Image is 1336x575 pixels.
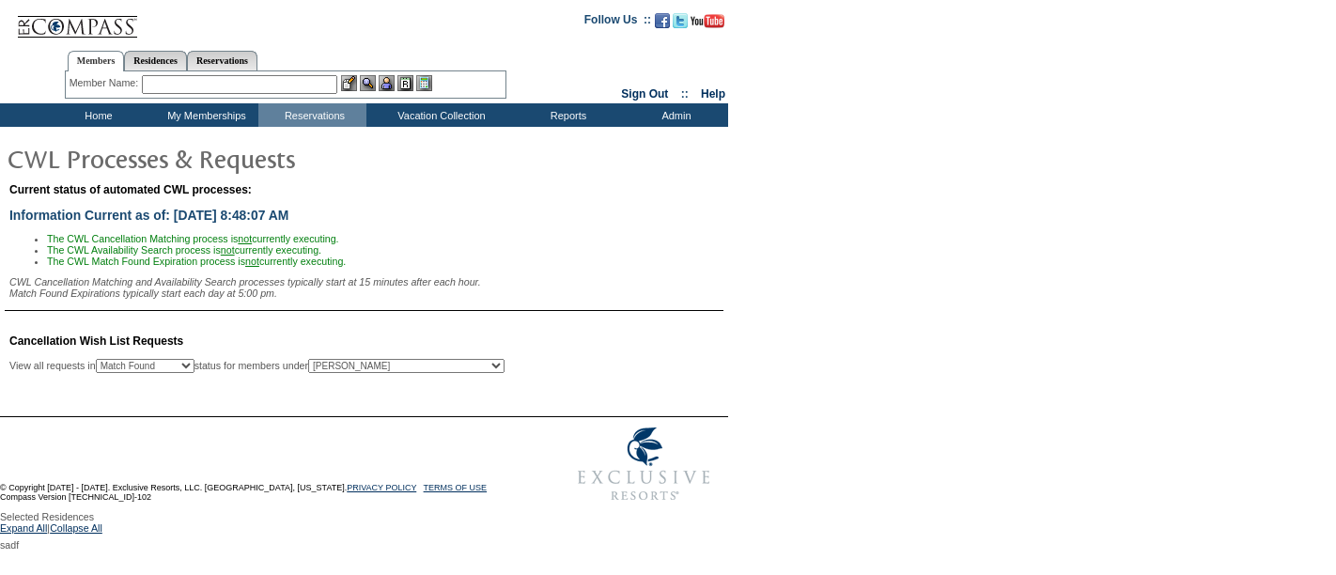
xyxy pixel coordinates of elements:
span: The CWL Match Found Expiration process is currently executing. [47,256,346,267]
td: Reservations [258,103,366,127]
div: CWL Cancellation Matching and Availability Search processes typically start at 15 minutes after e... [9,276,723,299]
td: Admin [620,103,728,127]
div: View all requests in status for members under [9,359,505,373]
td: Home [42,103,150,127]
u: not [245,256,259,267]
a: Collapse All [50,522,102,539]
img: b_edit.gif [341,75,357,91]
u: not [238,233,252,244]
a: Residences [124,51,187,70]
a: Become our fan on Facebook [655,19,670,30]
td: Vacation Collection [366,103,512,127]
a: Follow us on Twitter [673,19,688,30]
span: The CWL Availability Search process is currently executing. [47,244,321,256]
td: Follow Us :: [584,11,651,34]
img: Subscribe to our YouTube Channel [691,14,724,28]
span: Information Current as of: [DATE] 8:48:07 AM [9,208,288,223]
img: Become our fan on Facebook [655,13,670,28]
a: Help [701,87,725,101]
td: My Memberships [150,103,258,127]
a: Reservations [187,51,257,70]
img: Reservations [397,75,413,91]
div: Member Name: [70,75,142,91]
span: Cancellation Wish List Requests [9,334,183,348]
img: Impersonate [379,75,395,91]
a: Members [68,51,125,71]
td: Reports [512,103,620,127]
img: View [360,75,376,91]
span: The CWL Cancellation Matching process is currently executing. [47,233,339,244]
a: TERMS OF USE [424,483,488,492]
a: Sign Out [621,87,668,101]
span: :: [681,87,689,101]
img: Follow us on Twitter [673,13,688,28]
u: not [221,244,235,256]
img: Exclusive Resorts [560,417,728,511]
img: b_calculator.gif [416,75,432,91]
a: Subscribe to our YouTube Channel [691,19,724,30]
a: PRIVACY POLICY [347,483,416,492]
span: Current status of automated CWL processes: [9,183,252,196]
